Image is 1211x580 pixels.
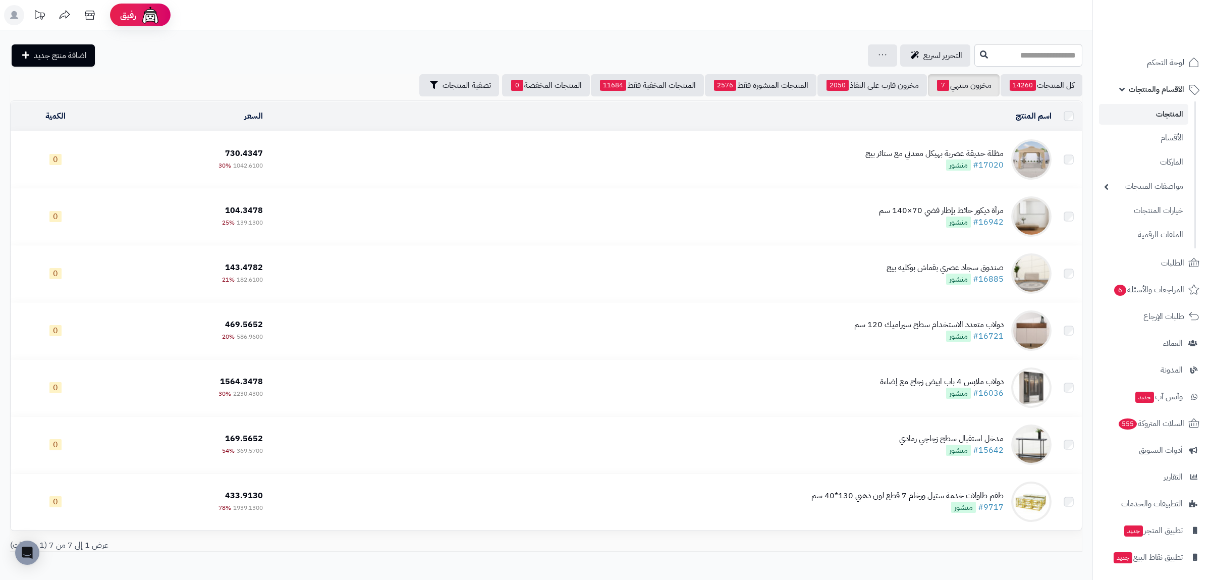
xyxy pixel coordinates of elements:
[827,80,849,91] span: 2050
[1099,151,1188,173] a: الماركات
[1099,465,1205,489] a: التقارير
[49,154,62,165] span: 0
[1099,438,1205,462] a: أدوات التسويق
[1113,283,1184,297] span: المراجعات والأسئلة
[1099,251,1205,275] a: الطلبات
[937,80,949,91] span: 7
[1011,196,1052,237] img: مرآة ديكور حائط بإطار فضي 70×140 سم
[1099,50,1205,75] a: لوحة التحكم
[1139,443,1183,457] span: أدوات التسويق
[817,74,927,96] a: مخزون قارب على النفاذ2050
[854,319,1004,331] div: دولاب متعدد الاستخدام سطح سيراميك 120 سم
[880,376,1004,388] div: دولاب ملابس 4 باب ابيض زجاج مع إضاءة
[502,74,590,96] a: المنتجات المخفضة0
[49,268,62,279] span: 0
[1010,80,1036,91] span: 14260
[1147,56,1184,70] span: لوحة التحكم
[946,331,971,342] span: منشور
[27,5,52,28] a: تحديثات المنصة
[49,325,62,336] span: 0
[1011,310,1052,351] img: دولاب متعدد الاستخدام سطح سيراميك 120 سم
[1099,411,1205,436] a: السلات المتروكة555
[1099,104,1188,125] a: المنتجات
[1123,523,1183,538] span: تطبيق المتجر
[1011,139,1052,180] img: مظلة حديقة عصرية بهيكل معدني مع ستائر بيج
[49,496,62,507] span: 0
[946,217,971,228] span: منشور
[1099,200,1188,222] a: خيارات المنتجات
[225,433,263,445] span: 169.5652
[1099,331,1205,355] a: العملاء
[1016,110,1052,122] a: اسم المنتج
[233,503,263,512] span: 1939.1300
[973,273,1004,285] a: #16885
[218,503,231,512] span: 78%
[1124,525,1143,537] span: جديد
[225,261,263,274] span: 143.4782
[973,159,1004,171] a: #17020
[225,204,263,217] span: 104.3478
[225,490,263,502] span: 433.9130
[946,274,971,285] span: منشور
[233,389,263,398] span: 2230.4300
[973,216,1004,228] a: #16942
[1129,82,1184,96] span: الأقسام والمنتجات
[120,9,136,21] span: رفيق
[218,389,231,398] span: 30%
[899,433,1004,445] div: مدخل استقبال سطح زجاجي رمادي
[1099,127,1188,149] a: الأقسام
[705,74,816,96] a: المنتجات المنشورة فقط2576
[511,80,523,91] span: 0
[1113,550,1183,564] span: تطبيق نقاط البيع
[1001,74,1082,96] a: كل المنتجات14260
[946,388,971,399] span: منشور
[946,160,971,171] span: منشور
[49,211,62,222] span: 0
[222,218,235,227] span: 25%
[34,49,87,62] span: اضافة منتج جديد
[1114,552,1132,563] span: جديد
[12,44,95,67] a: اضافة منتج جديد
[419,74,499,96] button: تصفية المنتجات
[1011,425,1052,465] img: مدخل استقبال سطح زجاجي رمادي
[1121,497,1183,511] span: التطبيقات والخدمات
[1099,545,1205,569] a: تطبيق نقاط البيعجديد
[220,376,263,388] span: 1564.3478
[233,161,263,170] span: 1042.6100
[928,74,1000,96] a: مخزون منتهي7
[714,80,736,91] span: 2576
[600,80,626,91] span: 11684
[951,502,976,513] span: منشور
[237,446,263,455] span: 369.5700
[218,161,231,170] span: 30%
[973,330,1004,342] a: #16721
[49,382,62,393] span: 0
[1099,176,1188,197] a: مواصفات المنتجات
[225,147,263,160] span: 730.4347
[3,540,546,551] div: عرض 1 إلى 7 من 7 (1 صفحات)
[1011,482,1052,522] img: طقم طاولات خدمة ستيل ورخام 7 قطع لون ذهبي 130*40 سم
[811,490,1004,502] div: طقم طاولات خدمة ستيل ورخام 7 قطع لون ذهبي 130*40 سم
[237,275,263,284] span: 182.6100
[865,148,1004,160] div: مظلة حديقة عصرية بهيكل معدني مع ستائر بيج
[1161,363,1183,377] span: المدونة
[1099,518,1205,543] a: تطبيق المتجرجديد
[923,49,962,62] span: التحرير لسريع
[1118,416,1184,431] span: السلات المتروكة
[879,205,1004,217] div: مرآة ديكور حائط بإطار فضي 70×140 سم
[973,387,1004,399] a: #16036
[1135,392,1154,403] span: جديد
[887,262,1004,274] div: صندوق سجاد عصري بقماش بوكليه بيج
[1099,358,1205,382] a: المدونة
[973,444,1004,456] a: #15642
[1099,492,1205,516] a: التطبيقات والخدمات
[15,541,39,565] div: Open Intercom Messenger
[443,79,491,91] span: تصفية المنتجات
[222,332,235,341] span: 20%
[946,445,971,456] span: منشور
[225,319,263,331] span: 469.5652
[1114,284,1127,296] span: 6
[222,275,235,284] span: 21%
[978,501,1004,513] a: #9717
[1143,309,1184,324] span: طلبات الإرجاع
